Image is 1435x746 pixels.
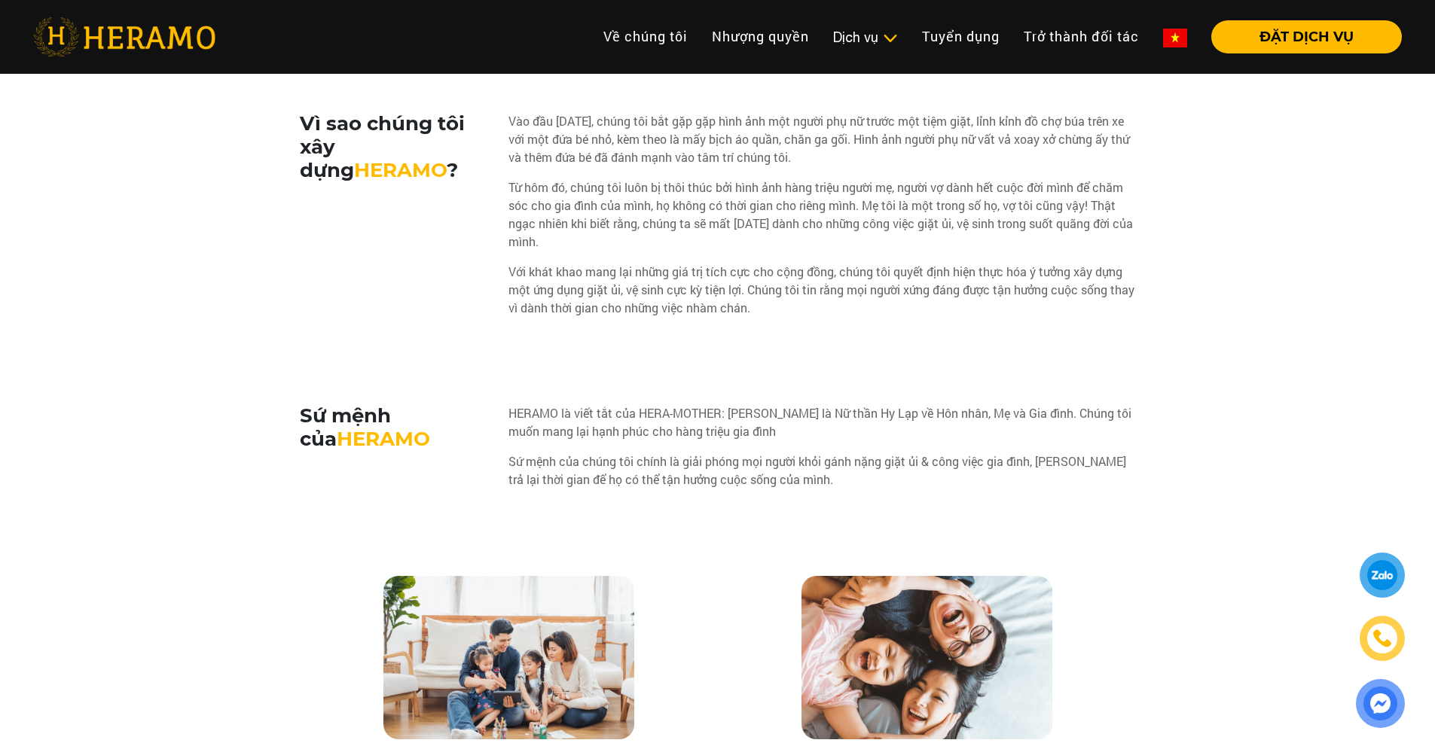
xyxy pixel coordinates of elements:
a: Trở thành đối tác [1012,20,1151,53]
img: su_menh.jpg [801,576,1052,739]
span: HERAMO [354,158,447,182]
div: Sứ mệnh của chúng tôi chính là giải phóng mọi người khỏi gánh nặng giặt ủi & công việc gia đình, ... [508,452,1136,489]
a: Nhượng quyền [700,20,821,53]
img: why_us.jpg [383,576,634,739]
h3: Sứ mệnh của [300,404,498,451]
div: Vào đầu [DATE], chúng tôi bắt gặp gặp hình ảnh một người phụ nữ trước một tiệm giặt, lỉnh kỉnh đồ... [508,112,1136,166]
div: Với khát khao mang lại những giá trị tích cực cho cộng đồng, chúng tôi quyết định hiện thực hóa ý... [508,263,1136,317]
img: subToggleIcon [882,31,898,46]
h3: Vì sao chúng tôi xây dựng ? [300,112,498,183]
div: Dịch vụ [833,27,898,47]
a: Về chúng tôi [591,20,700,53]
a: Tuyển dụng [910,20,1012,53]
button: ĐẶT DỊCH VỤ [1211,20,1402,53]
div: Từ hôm đó, chúng tôi luôn bị thôi thúc bởi hình ảnh hàng triệu người mẹ, người vợ dành hết cuộc đ... [508,178,1136,251]
span: HERAMO [337,427,430,451]
a: phone-icon [1362,618,1403,659]
img: vn-flag.png [1163,29,1187,47]
img: heramo-logo.png [33,17,215,56]
img: phone-icon [1372,628,1393,650]
a: ĐẶT DỊCH VỤ [1199,30,1402,44]
div: HERAMO là viết tắt của HERA-MOTHER: [PERSON_NAME] là Nữ thần Hy Lạp về Hôn nhân, Mẹ và Gia đình. ... [508,404,1136,440]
